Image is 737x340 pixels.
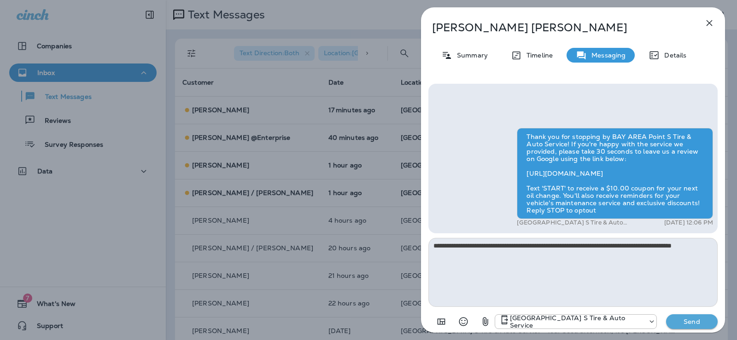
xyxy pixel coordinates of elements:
[432,312,450,331] button: Add in a premade template
[517,128,713,219] div: Thank you for stopping by BAY AREA Point S Tire & Auto Service! If you're happy with the service ...
[666,314,718,329] button: Send
[522,52,553,59] p: Timeline
[510,314,643,329] p: [GEOGRAPHIC_DATA] S Tire & Auto Service
[452,52,488,59] p: Summary
[454,312,473,331] button: Select an emoji
[495,314,656,329] div: +1 (301) 975-0024
[673,317,711,326] p: Send
[664,219,713,226] p: [DATE] 12:06 PM
[587,52,626,59] p: Messaging
[432,21,684,34] p: [PERSON_NAME] [PERSON_NAME]
[660,52,686,59] p: Details
[517,219,634,226] p: [GEOGRAPHIC_DATA] S Tire & Auto Service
